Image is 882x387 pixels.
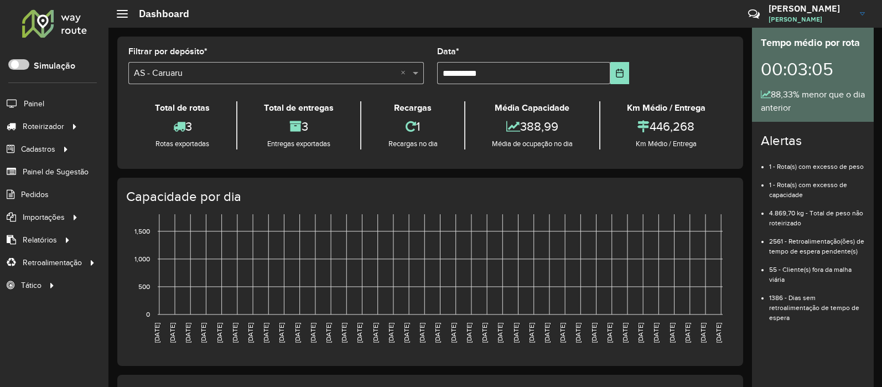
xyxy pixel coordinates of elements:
[603,138,729,149] div: Km Médio / Entrega
[240,138,357,149] div: Entregas exportadas
[23,211,65,223] span: Importações
[769,172,865,200] li: 1 - Rota(s) com excesso de capacidade
[24,98,44,110] span: Painel
[769,200,865,228] li: 4.869,70 kg - Total de peso não roteirizado
[128,8,189,20] h2: Dashboard
[153,323,160,343] text: [DATE]
[294,323,301,343] text: [DATE]
[769,285,865,323] li: 1386 - Dias sem retroalimentação de tempo de espera
[34,59,75,73] label: Simulação
[138,283,150,290] text: 500
[146,311,150,318] text: 0
[481,323,488,343] text: [DATE]
[231,323,238,343] text: [DATE]
[761,35,865,50] div: Tempo médio por rota
[468,115,596,138] div: 388,99
[465,323,473,343] text: [DATE]
[23,166,89,178] span: Painel de Sugestão
[262,323,269,343] text: [DATE]
[23,121,64,132] span: Roteirizador
[21,280,41,291] span: Tático
[403,323,410,343] text: [DATE]
[637,323,644,343] text: [DATE]
[769,153,865,172] li: 1 - Rota(s) com excesso de peso
[216,323,223,343] text: [DATE]
[364,138,461,149] div: Recargas no dia
[603,101,729,115] div: Km Médio / Entrega
[21,189,49,200] span: Pedidos
[126,189,732,205] h4: Capacidade por dia
[769,3,852,14] h3: [PERSON_NAME]
[169,323,176,343] text: [DATE]
[131,138,234,149] div: Rotas exportadas
[769,14,852,24] span: [PERSON_NAME]
[356,323,363,343] text: [DATE]
[401,66,410,80] span: Clear all
[23,234,57,246] span: Relatórios
[621,323,629,343] text: [DATE]
[418,323,426,343] text: [DATE]
[761,88,865,115] div: 88,33% menor que o dia anterior
[468,138,596,149] div: Média de ocupação no dia
[387,323,395,343] text: [DATE]
[131,101,234,115] div: Total de rotas
[543,323,551,343] text: [DATE]
[715,323,722,343] text: [DATE]
[134,228,150,235] text: 1,500
[434,323,442,343] text: [DATE]
[340,323,347,343] text: [DATE]
[131,115,234,138] div: 3
[437,45,459,58] label: Data
[512,323,520,343] text: [DATE]
[23,257,82,269] span: Retroalimentação
[309,323,317,343] text: [DATE]
[761,50,865,88] div: 00:03:05
[684,323,691,343] text: [DATE]
[128,45,207,58] label: Filtrar por depósito
[240,115,357,138] div: 3
[528,323,535,343] text: [DATE]
[200,323,207,343] text: [DATE]
[668,323,676,343] text: [DATE]
[450,323,457,343] text: [DATE]
[184,323,191,343] text: [DATE]
[699,323,707,343] text: [DATE]
[590,323,598,343] text: [DATE]
[364,101,461,115] div: Recargas
[468,101,596,115] div: Média Capacidade
[603,115,729,138] div: 446,268
[247,323,254,343] text: [DATE]
[652,323,660,343] text: [DATE]
[761,133,865,149] h4: Alertas
[574,323,582,343] text: [DATE]
[325,323,332,343] text: [DATE]
[610,62,629,84] button: Choose Date
[372,323,379,343] text: [DATE]
[496,323,504,343] text: [DATE]
[742,2,766,26] a: Contato Rápido
[240,101,357,115] div: Total de entregas
[606,323,613,343] text: [DATE]
[134,255,150,262] text: 1,000
[21,143,55,155] span: Cadastros
[559,323,566,343] text: [DATE]
[278,323,285,343] text: [DATE]
[769,228,865,256] li: 2561 - Retroalimentação(ões) de tempo de espera pendente(s)
[769,256,865,285] li: 55 - Cliente(s) fora da malha viária
[364,115,461,138] div: 1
